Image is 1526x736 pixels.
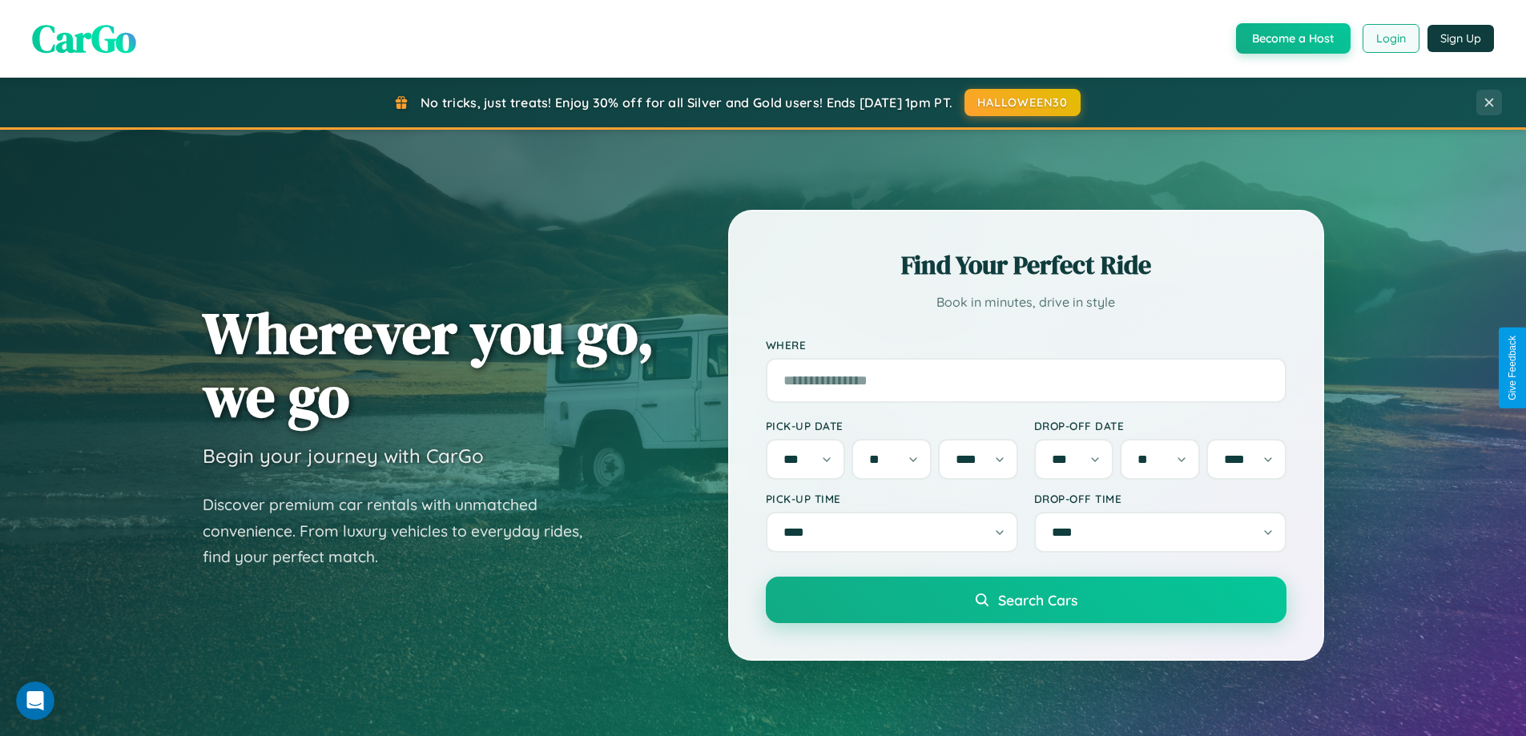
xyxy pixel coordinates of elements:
[766,291,1286,314] p: Book in minutes, drive in style
[32,12,136,65] span: CarGo
[766,247,1286,283] h2: Find Your Perfect Ride
[203,444,484,468] h3: Begin your journey with CarGo
[1363,24,1419,53] button: Login
[998,591,1077,609] span: Search Cars
[766,492,1018,505] label: Pick-up Time
[766,577,1286,623] button: Search Cars
[16,682,54,720] iframe: Intercom live chat
[203,301,654,428] h1: Wherever you go, we go
[421,95,952,111] span: No tricks, just treats! Enjoy 30% off for all Silver and Gold users! Ends [DATE] 1pm PT.
[1507,336,1518,400] div: Give Feedback
[766,419,1018,432] label: Pick-up Date
[766,338,1286,352] label: Where
[203,492,603,570] p: Discover premium car rentals with unmatched convenience. From luxury vehicles to everyday rides, ...
[1427,25,1494,52] button: Sign Up
[964,89,1081,116] button: HALLOWEEN30
[1034,492,1286,505] label: Drop-off Time
[1236,23,1351,54] button: Become a Host
[1034,419,1286,432] label: Drop-off Date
